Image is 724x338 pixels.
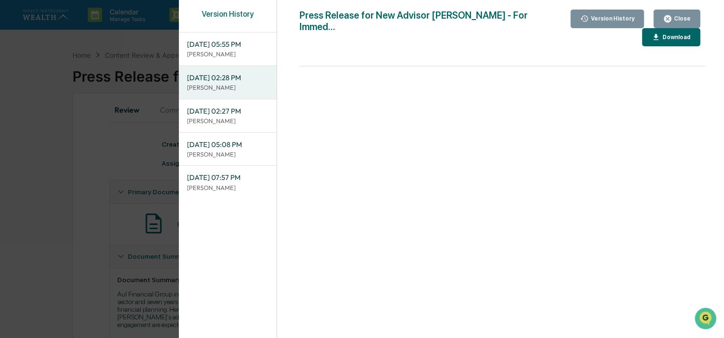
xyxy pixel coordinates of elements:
a: Powered byPylon [67,161,115,169]
p: [PERSON_NAME] [186,83,269,92]
p: [PERSON_NAME] [186,116,269,126]
div: [DATE] 05:08 PM[PERSON_NAME] [179,133,277,166]
p: [PERSON_NAME] [186,150,269,159]
div: [DATE] 02:28 PM[PERSON_NAME] [179,66,277,99]
div: Start new chat [32,73,156,83]
p: [PERSON_NAME] [186,183,269,192]
div: [DATE] 07:57 PM[PERSON_NAME] [179,166,277,199]
span: [DATE] 02:27 PM [186,106,269,116]
a: 🔎Data Lookup [6,135,64,152]
span: [DATE] 07:57 PM [186,172,269,183]
div: 🗄️ [69,121,77,129]
button: Close [653,10,700,28]
div: 🔎 [10,139,17,147]
button: Download [642,28,700,47]
a: 🖐️Preclearance [6,116,65,134]
div: Press Release for New Advisor [PERSON_NAME] - For Immed... [300,10,530,46]
img: 1746055101610-c473b297-6a78-478c-a979-82029cc54cd1 [10,73,27,90]
span: Preclearance [19,120,62,130]
span: [DATE] 05:08 PM [186,139,269,150]
div: [DATE] 05:55 PM[PERSON_NAME] [179,32,277,65]
button: Start new chat [162,76,174,87]
p: [PERSON_NAME] [186,50,269,59]
span: Pylon [95,162,115,169]
div: Version History [179,10,277,28]
div: We're available if you need us! [32,83,121,90]
div: Close [672,15,691,22]
span: Data Lookup [19,138,60,148]
span: Attestations [79,120,118,130]
div: [DATE] 02:27 PM[PERSON_NAME] [179,99,277,132]
p: How can we help? [10,20,174,35]
span: [DATE] 05:55 PM [186,39,269,50]
div: 🖐️ [10,121,17,129]
button: Version History [570,10,644,28]
div: Version History [589,15,634,22]
div: Download [661,34,691,41]
a: 🗄️Attestations [65,116,122,134]
span: [DATE] 02:28 PM [186,73,269,83]
iframe: Open customer support [693,306,719,332]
